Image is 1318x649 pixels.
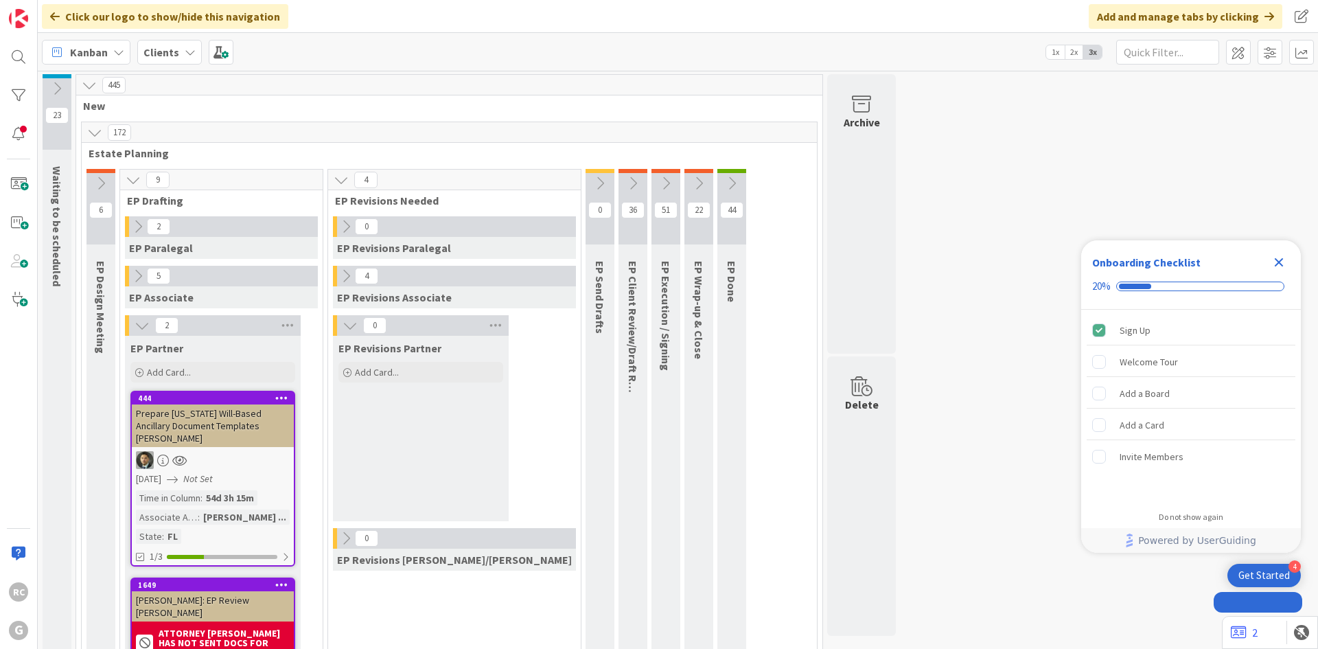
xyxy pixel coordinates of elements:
div: Click our logo to show/hide this navigation [42,4,288,29]
div: 1649[PERSON_NAME]: EP Review [PERSON_NAME] [132,579,294,622]
div: Do not show again [1159,512,1223,523]
span: EP Revisions Associate [337,291,452,304]
span: Estate Planning [89,146,800,160]
div: Time in Column [136,490,200,505]
span: EP Wrap-up & Close [692,261,706,359]
span: 23 [45,107,69,124]
span: 3x [1083,45,1102,59]
span: EP Done [725,261,739,302]
div: Onboarding Checklist [1092,254,1201,271]
div: [PERSON_NAME]: EP Review [PERSON_NAME] [132,591,294,622]
div: Welcome Tour is incomplete. [1087,347,1295,377]
div: [PERSON_NAME] ... [200,510,290,525]
span: 0 [588,202,612,218]
span: EP Revisions Needed [335,194,564,207]
b: Clients [143,45,179,59]
span: 172 [108,124,131,141]
span: 445 [102,77,126,93]
span: 44 [720,202,743,218]
img: Visit kanbanzone.com [9,9,28,28]
div: Associate Assigned [136,510,198,525]
span: 51 [654,202,678,218]
span: Add Card... [147,366,191,378]
div: 54d 3h 15m [203,490,257,505]
div: 444Prepare [US_STATE] Will-Based Ancillary Document Templates [PERSON_NAME] [132,392,294,447]
span: : [198,510,200,525]
div: 444 [138,394,294,403]
span: EP Paralegal [129,241,193,255]
div: 1649 [132,579,294,591]
div: Get Started [1238,569,1290,582]
div: Add a Card [1120,417,1164,433]
span: 9 [146,172,170,188]
span: 2 [155,317,178,334]
div: 4 [1288,560,1301,573]
div: FL [164,529,181,544]
div: Invite Members [1120,448,1183,465]
div: Open Get Started checklist, remaining modules: 4 [1227,564,1301,587]
span: 0 [355,530,378,547]
i: Not Set [183,472,213,485]
div: 1649 [138,580,294,590]
img: CG [136,451,154,469]
span: EP Send Drafts [593,261,607,334]
span: [DATE] [136,472,161,486]
div: Invite Members is incomplete. [1087,442,1295,472]
span: EP Revisions Partner [338,341,441,355]
div: Add a Board is incomplete. [1087,378,1295,409]
span: EP Partner [130,341,183,355]
div: Prepare [US_STATE] Will-Based Ancillary Document Templates [PERSON_NAME] [132,405,294,447]
span: 4 [355,268,378,284]
span: 22 [687,202,710,218]
span: 36 [621,202,645,218]
a: 2 [1231,624,1258,641]
span: EP Design Meeting [94,261,108,354]
span: Add Card... [355,366,399,378]
div: Archive [844,114,880,130]
div: CG [132,451,294,469]
span: 0 [355,218,378,235]
div: Add a Card is incomplete. [1087,410,1295,440]
div: Delete [845,396,879,413]
span: Kanban [70,44,108,60]
span: : [162,529,164,544]
div: 20% [1092,280,1111,293]
span: : [200,490,203,505]
a: Powered by UserGuiding [1088,528,1294,553]
span: Waiting to be scheduled [50,166,64,286]
div: Sign Up [1120,322,1151,339]
input: Quick Filter... [1116,40,1219,65]
span: 4 [354,172,378,188]
span: EP Revisions Brad/Jonas [337,553,572,567]
span: New [83,99,805,113]
span: 5 [147,268,170,284]
span: Powered by UserGuiding [1138,532,1256,549]
div: Welcome Tour [1120,354,1178,370]
div: Close Checklist [1268,251,1290,273]
div: Add a Board [1120,385,1170,402]
span: EP Drafting [127,194,305,207]
span: EP Associate [129,291,194,304]
span: 1x [1046,45,1065,59]
div: Checklist Container [1081,240,1301,553]
span: EP Execution / Signing [659,261,673,371]
div: G [9,621,28,640]
div: Add and manage tabs by clicking [1089,4,1282,29]
div: Checklist items [1081,310,1301,503]
span: EP Client Review/Draft Review Meeting [626,261,640,454]
div: State [136,529,162,544]
div: 444 [132,392,294,405]
span: 2x [1065,45,1083,59]
span: 0 [363,317,386,334]
span: 6 [89,202,113,218]
div: Sign Up is complete. [1087,315,1295,345]
span: EP Revisions Paralegal [337,241,451,255]
div: RC [9,582,28,602]
span: 1/3 [150,549,163,564]
div: Checklist progress: 20% [1092,280,1290,293]
div: Footer [1081,528,1301,553]
span: 2 [147,218,170,235]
